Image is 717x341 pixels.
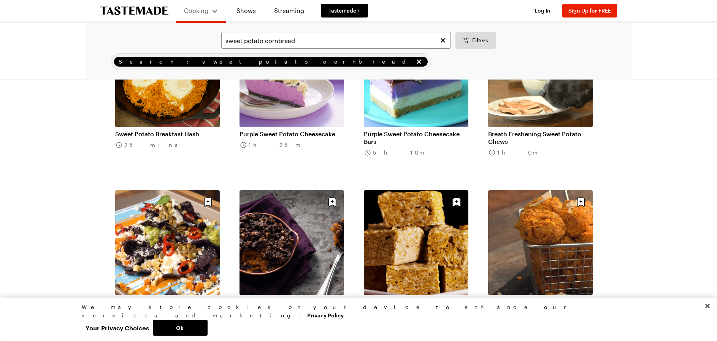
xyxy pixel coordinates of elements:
div: We may store cookies on your device to enhance our services and marketing. [82,303,629,320]
span: Tastemade + [328,7,360,14]
span: Cooking [184,7,208,14]
a: Purple Sweet Potato Cheesecake [240,130,344,138]
div: Privacy [82,303,629,336]
button: Save recipe [201,195,215,209]
button: Your Privacy Choices [82,320,153,336]
button: remove Search: sweet potato cornbread [415,57,423,66]
button: Ok [153,320,208,336]
button: Sign Up for FREE [562,4,617,18]
button: Save recipe [325,195,339,209]
button: Save recipe [449,195,464,209]
button: Desktop filters [455,32,496,49]
button: Close [699,298,716,314]
button: Clear search [439,36,447,45]
a: More information about your privacy, opens in a new tab [307,311,344,319]
a: Sweet Potato Breakfast Hash [115,130,220,138]
button: Log In [527,7,558,14]
button: Save recipe [574,195,588,209]
a: Breath Freshening Sweet Potato Chews [488,130,593,145]
span: Filters [472,37,488,44]
span: Log In [535,7,550,14]
a: Purple Sweet Potato Cheesecake Bars [364,130,468,145]
a: Tastemade + [321,4,368,18]
span: Sign Up for FREE [568,7,611,14]
a: To Tastemade Home Page [100,6,168,15]
button: Cooking [184,3,218,18]
span: Search: sweet potato cornbread [119,57,413,66]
